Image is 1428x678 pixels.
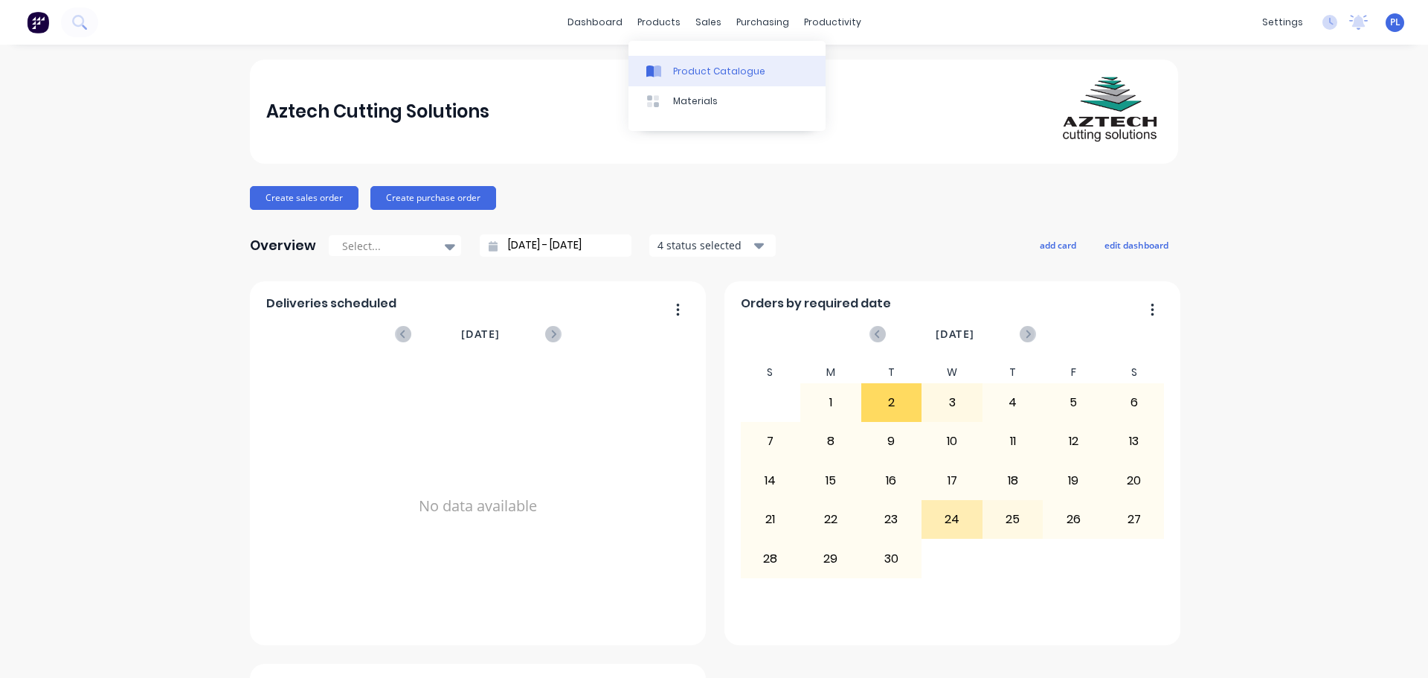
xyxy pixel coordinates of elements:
[983,384,1043,421] div: 4
[729,11,797,33] div: purchasing
[922,501,982,538] div: 24
[983,423,1043,460] div: 11
[1043,462,1103,499] div: 19
[922,384,982,421] div: 3
[1104,462,1164,499] div: 20
[27,11,49,33] img: Factory
[861,362,922,383] div: T
[630,11,688,33] div: products
[862,540,922,577] div: 30
[741,501,800,538] div: 21
[800,362,861,383] div: M
[862,384,922,421] div: 2
[628,56,826,86] a: Product Catalogue
[741,462,800,499] div: 14
[1104,362,1165,383] div: S
[922,362,982,383] div: W
[922,423,982,460] div: 10
[936,326,974,342] span: [DATE]
[1030,235,1086,255] button: add card
[862,462,922,499] div: 16
[741,540,800,577] div: 28
[982,362,1043,383] div: T
[1043,362,1104,383] div: F
[370,186,496,210] button: Create purchase order
[461,326,500,342] span: [DATE]
[741,423,800,460] div: 7
[1058,60,1162,164] img: Aztech Cutting Solutions
[266,295,396,313] span: Deliveries scheduled
[862,423,922,460] div: 9
[250,231,316,260] div: Overview
[797,11,869,33] div: productivity
[801,540,861,577] div: 29
[1104,501,1164,538] div: 27
[983,462,1043,499] div: 18
[1104,423,1164,460] div: 13
[1043,384,1103,421] div: 5
[1043,423,1103,460] div: 12
[1104,384,1164,421] div: 6
[250,186,358,210] button: Create sales order
[1095,235,1178,255] button: edit dashboard
[983,501,1043,538] div: 25
[1255,11,1310,33] div: settings
[741,295,891,313] span: Orders by required date
[688,11,729,33] div: sales
[740,362,801,383] div: S
[657,237,751,253] div: 4 status selected
[801,501,861,538] div: 22
[628,86,826,116] a: Materials
[922,462,982,499] div: 17
[801,384,861,421] div: 1
[649,234,776,257] button: 4 status selected
[266,362,690,650] div: No data available
[1390,16,1400,29] span: PL
[673,95,718,108] div: Materials
[801,462,861,499] div: 15
[266,97,489,127] div: Aztech Cutting Solutions
[673,65,765,78] div: Product Catalogue
[560,11,630,33] a: dashboard
[801,423,861,460] div: 8
[1043,501,1103,538] div: 26
[862,501,922,538] div: 23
